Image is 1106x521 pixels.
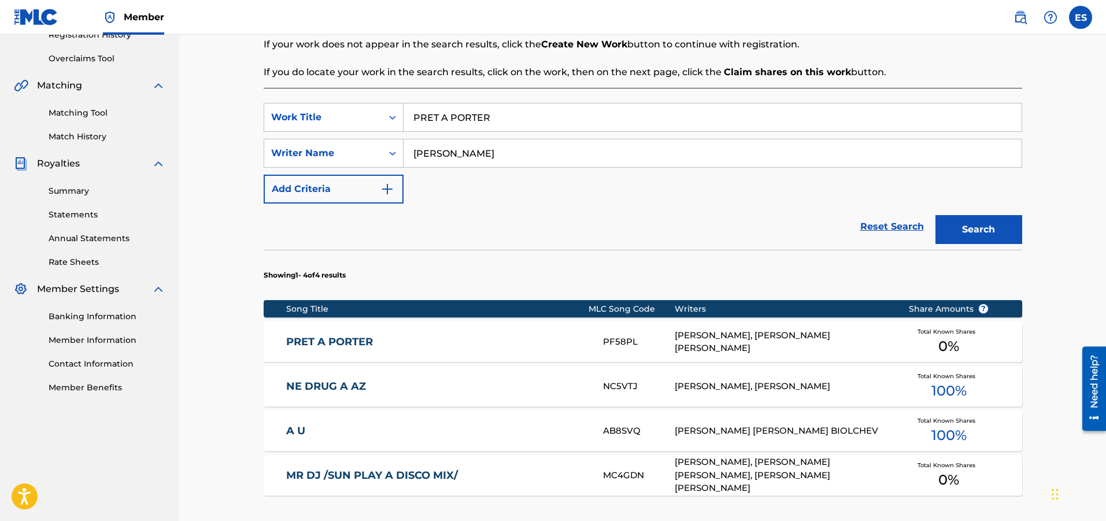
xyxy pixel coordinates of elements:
div: [PERSON_NAME], [PERSON_NAME] [PERSON_NAME] [675,329,891,355]
img: expand [151,282,165,296]
button: Search [935,215,1022,244]
span: Matching [37,79,82,93]
img: MLC Logo [14,9,58,25]
span: Total Known Shares [918,327,980,336]
div: [PERSON_NAME], [PERSON_NAME] [PERSON_NAME], [PERSON_NAME] [PERSON_NAME] [675,456,891,495]
span: Total Known Shares [918,372,980,380]
button: Add Criteria [264,175,404,204]
a: Summary [49,185,165,197]
a: A U [286,424,587,438]
span: Member [124,10,164,24]
div: [PERSON_NAME], [PERSON_NAME] [675,380,891,393]
img: search [1013,10,1027,24]
span: Share Amounts [909,303,989,315]
div: Help [1039,6,1062,29]
a: Match History [49,131,165,143]
div: Джаджи за чат [1048,465,1106,521]
img: Top Rightsholder [103,10,117,24]
form: Search Form [264,103,1022,250]
a: Member Benefits [49,382,165,394]
p: Showing 1 - 4 of 4 results [264,270,346,280]
div: [PERSON_NAME] [PERSON_NAME] BIOLCHEV [675,424,891,438]
p: If your work does not appear in the search results, click the button to continue with registration. [264,38,1022,51]
span: 100 % [931,380,967,401]
a: MR DJ /SUN PLAY A DISCO MIX/ [286,469,587,482]
div: Song Title [286,303,589,315]
span: Total Known Shares [918,416,980,425]
div: NC5VTJ [603,380,675,393]
div: PF58PL [603,335,675,349]
span: 100 % [931,425,967,446]
div: MLC Song Code [589,303,675,315]
div: User Menu [1069,6,1092,29]
img: help [1044,10,1057,24]
a: Reset Search [855,214,930,239]
img: expand [151,79,165,93]
a: Contact Information [49,358,165,370]
span: Royalties [37,157,80,171]
p: If you do locate your work in the search results, click on the work, then on the next page, click... [264,65,1022,79]
a: Statements [49,209,165,221]
img: expand [151,157,165,171]
a: Public Search [1009,6,1032,29]
span: 0 % [938,336,959,357]
div: Writers [675,303,891,315]
iframe: Chat Widget [1048,465,1106,521]
a: Overclaims Tool [49,53,165,65]
div: Work Title [271,110,375,124]
a: Registration History [49,29,165,41]
strong: Claim shares on this work [724,66,851,77]
a: Banking Information [49,311,165,323]
div: MC4GDN [603,469,675,482]
a: PRET A PORTER [286,335,587,349]
iframe: Resource Center [1074,342,1106,435]
a: Matching Tool [49,107,165,119]
img: Matching [14,79,28,93]
a: NE DRUG A AZ [286,380,587,393]
strong: Create New Work [541,39,627,50]
a: Annual Statements [49,232,165,245]
img: Royalties [14,157,28,171]
a: Member Information [49,334,165,346]
img: 9d2ae6d4665cec9f34b9.svg [380,182,394,196]
div: AB8SVQ [603,424,675,438]
img: Member Settings [14,282,28,296]
span: 0 % [938,470,959,490]
a: Rate Sheets [49,256,165,268]
div: Плъзни [1052,477,1059,512]
span: Member Settings [37,282,119,296]
span: Total Known Shares [918,461,980,470]
div: Writer Name [271,146,375,160]
span: ? [979,304,988,313]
